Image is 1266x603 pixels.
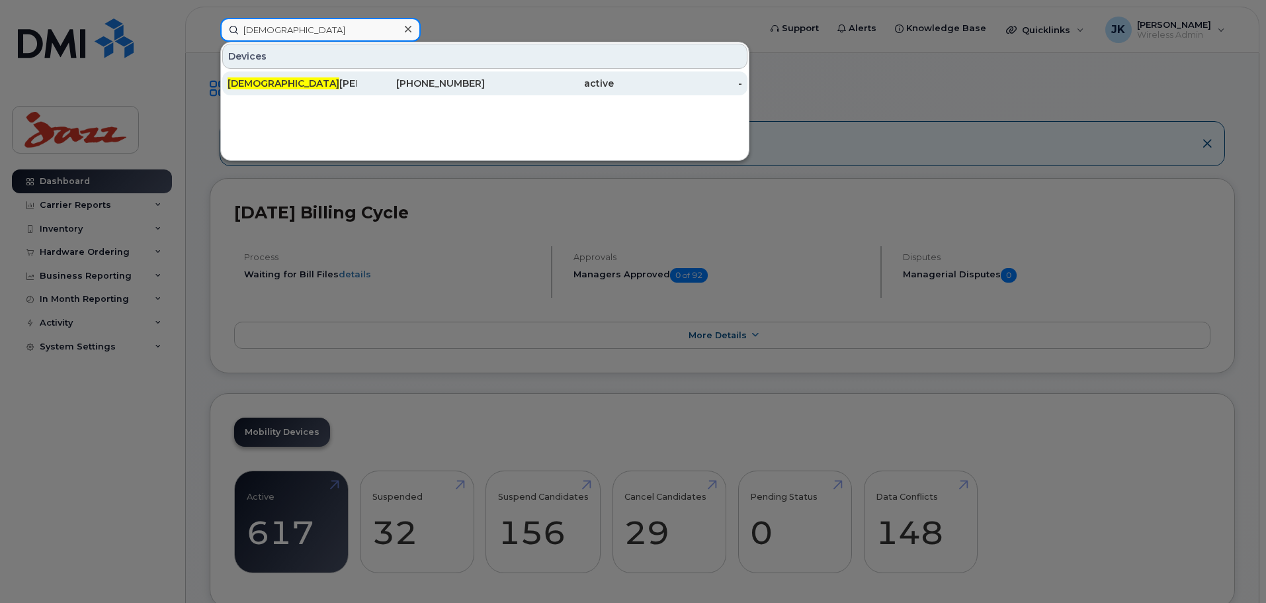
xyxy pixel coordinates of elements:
div: [PHONE_NUMBER] [357,77,485,90]
div: - [614,77,743,90]
span: [DEMOGRAPHIC_DATA] [228,77,339,89]
div: active [485,77,614,90]
div: [PERSON_NAME] [228,77,357,90]
a: [DEMOGRAPHIC_DATA][PERSON_NAME][PHONE_NUMBER]active- [222,71,747,95]
div: Devices [222,44,747,69]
